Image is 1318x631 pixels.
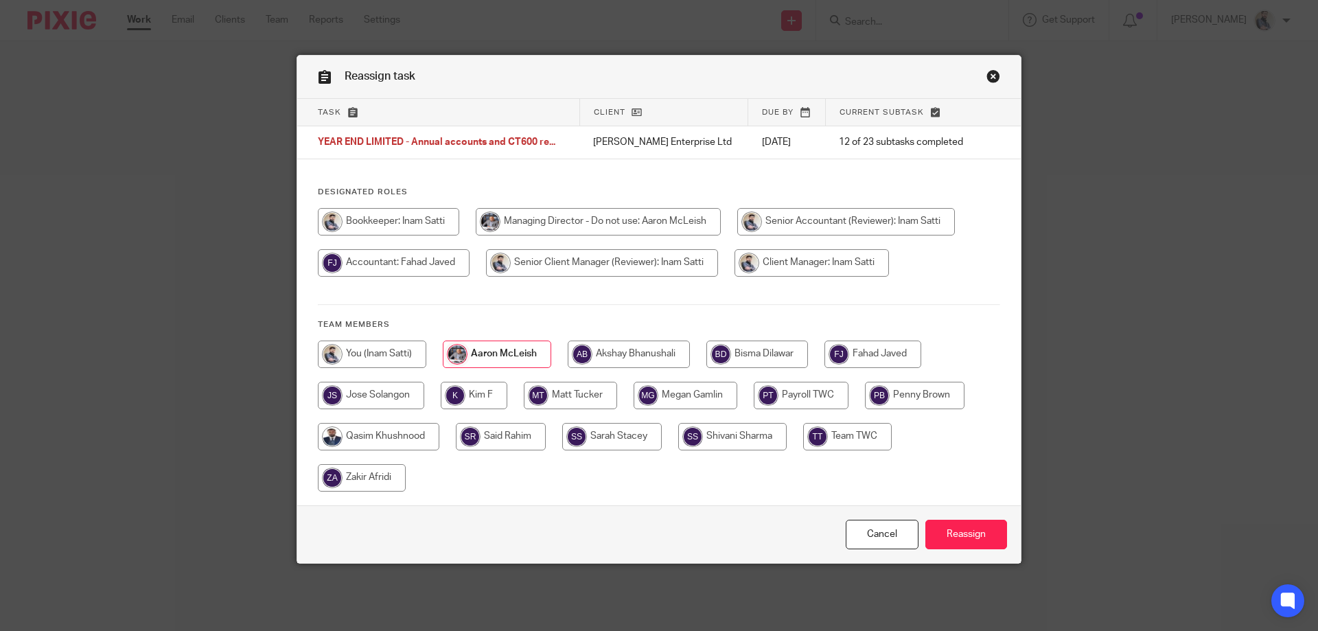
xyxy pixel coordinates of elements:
[593,135,734,149] p: [PERSON_NAME] Enterprise Ltd
[345,71,415,82] span: Reassign task
[986,69,1000,88] a: Close this dialog window
[840,108,924,116] span: Current subtask
[318,319,1000,330] h4: Team members
[318,108,341,116] span: Task
[594,108,625,116] span: Client
[825,126,979,159] td: 12 of 23 subtasks completed
[318,138,555,148] span: YEAR END LIMITED - Annual accounts and CT600 re...
[846,520,918,549] a: Close this dialog window
[318,187,1000,198] h4: Designated Roles
[762,135,811,149] p: [DATE]
[762,108,794,116] span: Due by
[925,520,1007,549] input: Reassign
